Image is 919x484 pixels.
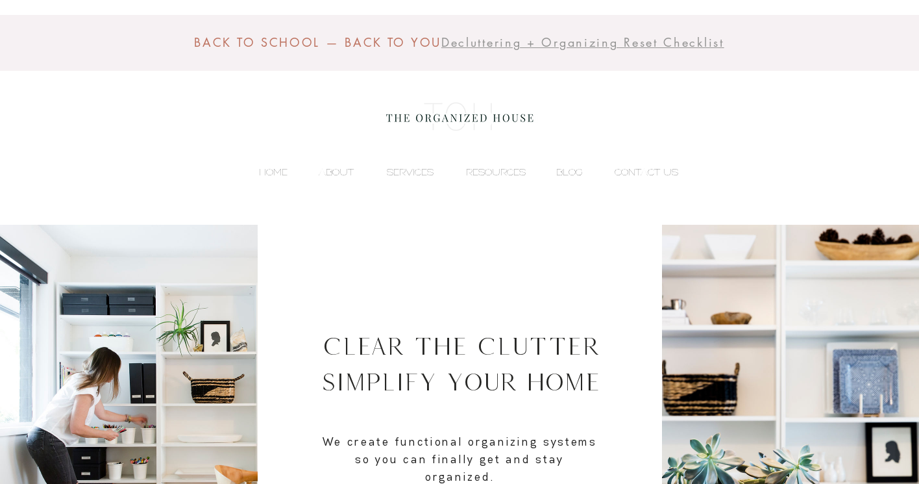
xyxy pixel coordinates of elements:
[459,162,532,182] p: RESOURCES
[380,91,539,143] img: the organized house
[321,332,600,396] span: Clear The Clutter Simplify Your Home
[550,162,589,182] p: BLOG
[234,162,294,182] a: HOME
[380,162,440,182] p: SERVICES
[608,162,685,182] p: CONTACT US
[589,162,685,182] a: CONTACT US
[441,34,724,50] span: Decluttering + Organizing Reset Checklist
[440,162,532,182] a: RESOURCES
[312,162,360,182] p: ABOUT
[294,162,360,182] a: ABOUT
[252,162,294,182] p: HOME
[234,162,685,182] nav: Site
[441,35,724,50] a: Decluttering + Organizing Reset Checklist
[194,34,441,50] span: BACK TO SCHOOL — BACK TO YOU
[360,162,440,182] a: SERVICES
[532,162,589,182] a: BLOG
